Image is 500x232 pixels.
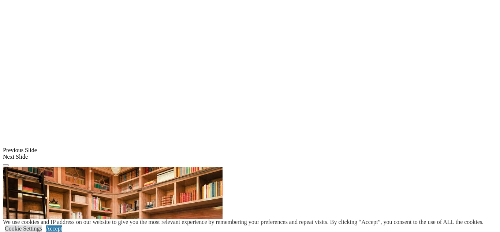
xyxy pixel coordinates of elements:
a: Cookie Settings [5,225,42,232]
div: We use cookies and IP address on our website to give you the most relevant experience by remember... [3,219,484,225]
div: Previous Slide [3,147,497,154]
div: Next Slide [3,154,497,160]
a: Accept [46,225,62,232]
button: Click here to pause slide show [3,164,9,166]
